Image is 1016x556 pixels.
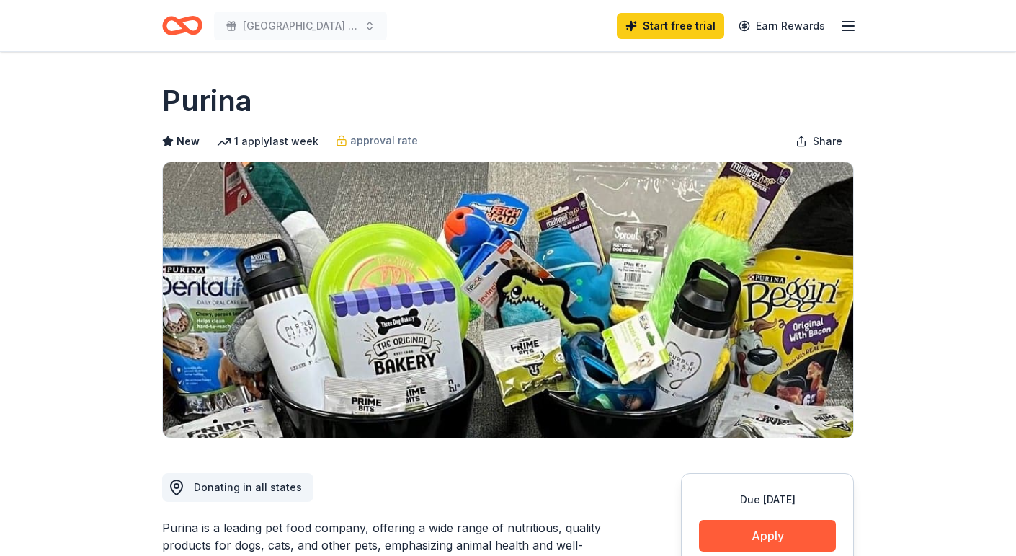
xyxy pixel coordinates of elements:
span: Share [813,133,842,150]
a: Home [162,9,202,43]
h1: Purina [162,81,252,121]
div: Due [DATE] [699,491,836,508]
a: approval rate [336,132,418,149]
div: 1 apply last week [217,133,318,150]
a: Start free trial [617,13,724,39]
span: Donating in all states [194,481,302,493]
button: [GEOGRAPHIC_DATA] Vendor Fair Fundraiser [214,12,387,40]
a: Earn Rewards [730,13,834,39]
span: approval rate [350,132,418,149]
span: New [177,133,200,150]
span: [GEOGRAPHIC_DATA] Vendor Fair Fundraiser [243,17,358,35]
button: Apply [699,520,836,552]
button: Share [784,127,854,156]
img: Image for Purina [163,162,853,438]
